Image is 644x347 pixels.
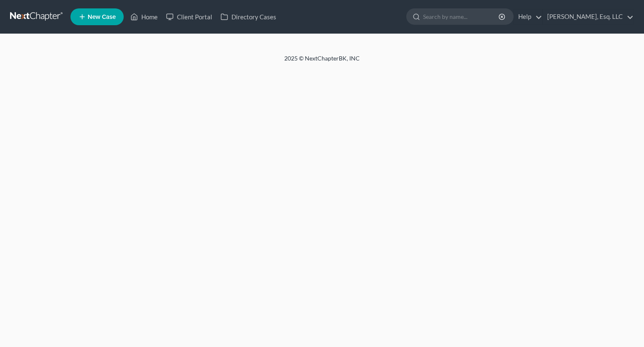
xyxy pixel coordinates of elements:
a: Home [126,9,162,24]
span: New Case [88,14,116,20]
a: [PERSON_NAME], Esq. LLC [543,9,634,24]
input: Search by name... [423,9,500,24]
div: 2025 © NextChapterBK, INC [83,54,561,69]
a: Help [514,9,542,24]
a: Client Portal [162,9,216,24]
a: Directory Cases [216,9,280,24]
